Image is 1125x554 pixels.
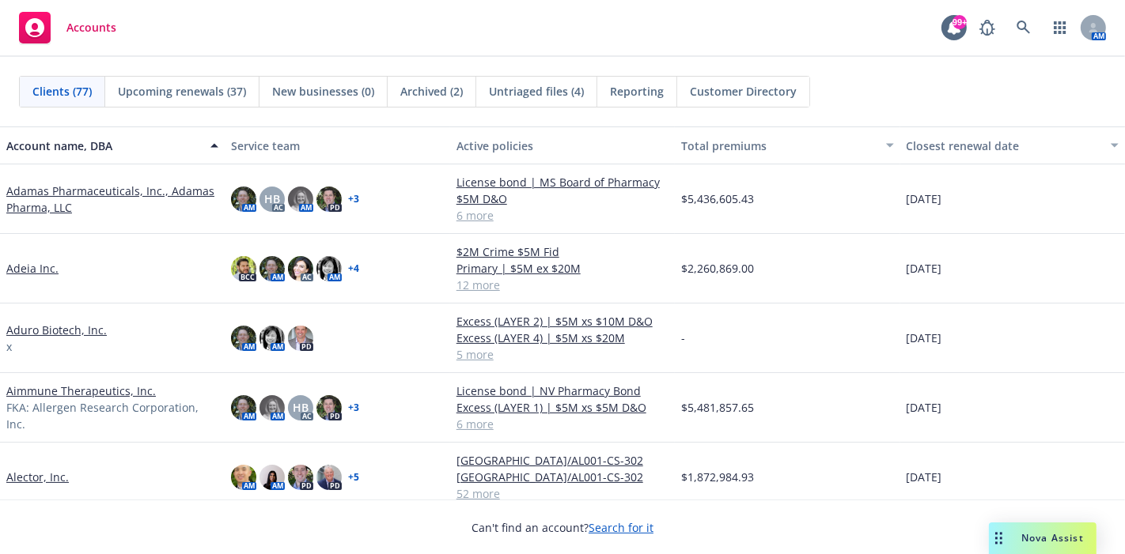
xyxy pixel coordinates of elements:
div: Active policies [456,138,669,154]
a: 12 more [456,277,669,293]
img: photo [259,256,285,281]
span: - [681,330,685,346]
a: Search for it [589,520,653,535]
div: Account name, DBA [6,138,201,154]
button: Nova Assist [989,522,1097,554]
span: New businesses (0) [272,83,374,100]
img: photo [288,326,313,351]
span: [DATE] [907,399,942,416]
span: Archived (2) [400,83,463,100]
span: [DATE] [907,469,942,485]
a: License bond | NV Pharmacy Bond [456,383,669,399]
div: Closest renewal date [907,138,1101,154]
a: 5 more [456,346,669,363]
span: HB [264,190,280,207]
button: Active policies [450,126,675,164]
img: photo [316,395,342,420]
div: 99+ [953,15,967,29]
a: License bond | MS Board of Pharmacy [456,174,669,190]
span: [DATE] [907,330,942,346]
a: Primary | $5M ex $20M [456,260,669,277]
img: photo [231,395,256,420]
img: photo [316,187,342,212]
span: Customer Directory [690,83,797,100]
img: photo [288,465,313,490]
a: Alector, Inc. [6,469,69,485]
span: [DATE] [907,190,942,207]
a: + 4 [348,264,359,273]
a: Switch app [1044,12,1076,43]
div: Service team [231,138,443,154]
a: 6 more [456,207,669,224]
a: 6 more [456,416,669,432]
span: HB [293,399,309,416]
a: Aduro Biotech, Inc. [6,322,107,338]
div: Drag to move [989,522,1009,554]
div: Total premiums [681,138,876,154]
a: $5M D&O [456,190,669,207]
span: Nova Assist [1021,531,1084,545]
img: photo [259,395,285,420]
a: Accounts [13,6,123,50]
button: Service team [225,126,449,164]
button: Closest renewal date [900,126,1125,164]
a: Adeia Inc. [6,260,59,277]
span: [DATE] [907,260,942,277]
a: Adamas Pharmaceuticals, Inc., Adamas Pharma, LLC [6,183,218,216]
img: photo [316,256,342,281]
a: 52 more [456,485,669,502]
span: Reporting [610,83,664,100]
a: Search [1008,12,1040,43]
a: Excess (LAYER 1) | $5M xs $5M D&O [456,399,669,416]
a: + 3 [348,194,359,204]
img: photo [259,326,285,351]
img: photo [288,187,313,212]
span: $1,872,984.93 [681,469,754,485]
span: Clients (77) [32,83,92,100]
img: photo [231,256,256,281]
a: + 3 [348,403,359,413]
span: FKA: Allergen Research Corporation, Inc. [6,399,218,432]
a: $2M Crime $5M Fid [456,243,669,260]
img: photo [316,465,342,490]
a: Excess (LAYER 4) | $5M xs $20M [456,330,669,346]
a: + 5 [348,473,359,482]
span: Untriaged files (4) [489,83,584,100]
img: photo [288,256,313,281]
img: photo [231,465,256,490]
span: $2,260,869.00 [681,260,754,277]
span: $5,436,605.43 [681,190,754,207]
span: $5,481,857.65 [681,399,754,416]
span: Can't find an account? [472,519,653,536]
a: Report a Bug [972,12,1003,43]
img: photo [231,326,256,351]
a: [GEOGRAPHIC_DATA]/AL001-CS-302 [456,469,669,485]
span: Upcoming renewals (37) [118,83,246,100]
button: Total premiums [675,126,900,164]
span: Accounts [66,21,116,34]
a: Excess (LAYER 2) | $5M xs $10M D&O [456,313,669,330]
span: x [6,338,12,355]
img: photo [259,465,285,490]
a: Aimmune Therapeutics, Inc. [6,383,156,399]
a: [GEOGRAPHIC_DATA]/AL001-CS-302 [456,452,669,469]
img: photo [231,187,256,212]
